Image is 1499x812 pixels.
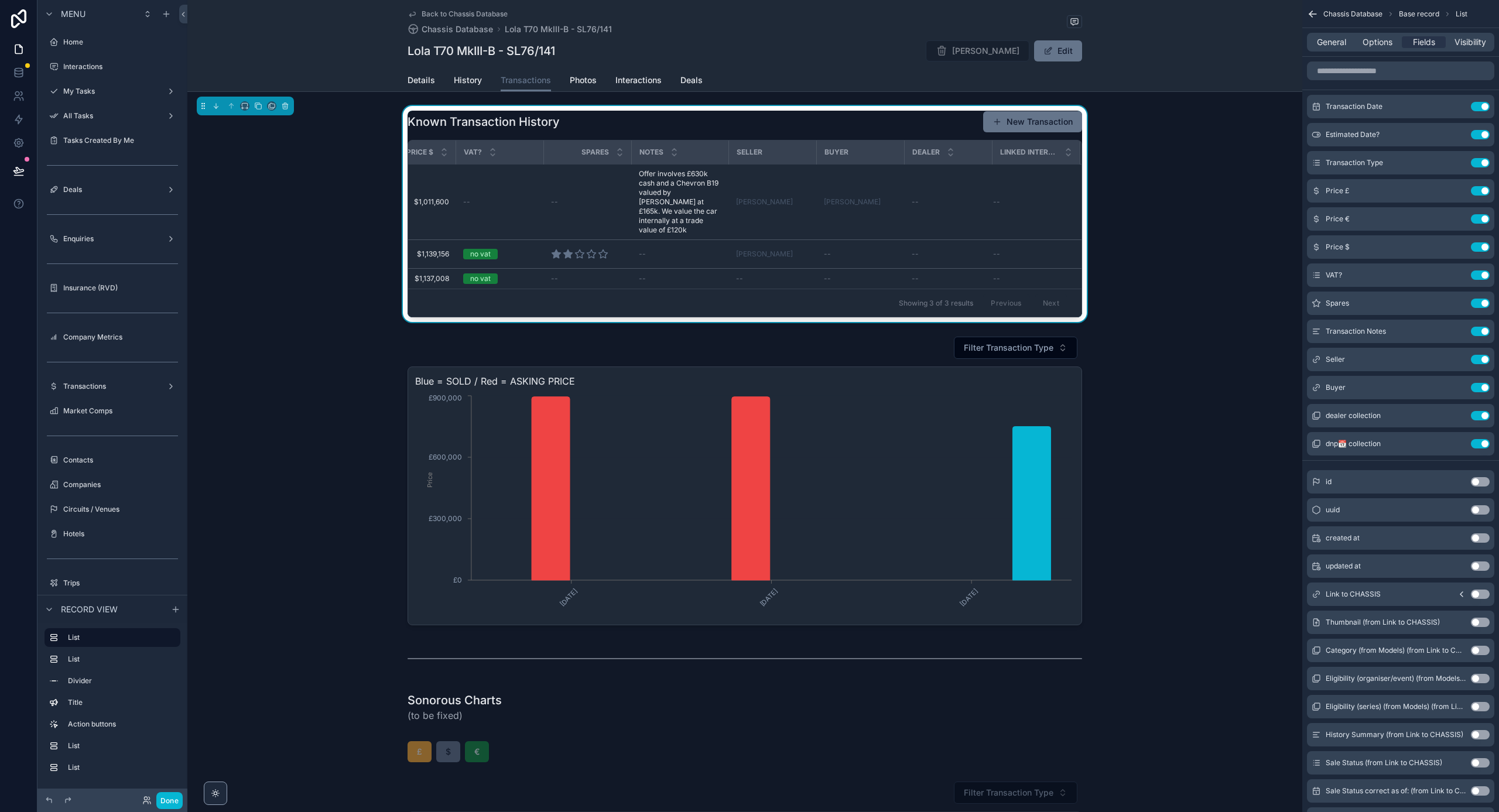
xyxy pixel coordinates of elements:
[375,274,449,283] a: $1,137,008
[1326,786,1466,796] span: Sale Status correct as of: (from Link to CHASSIS)
[463,273,537,284] a: no vat
[639,249,722,259] a: --
[736,274,743,283] span: --
[63,333,178,342] label: Company Metrics
[1326,646,1466,655] span: Category (from Models) (from Link to CHASSIS)
[63,37,178,47] label: Home
[68,763,176,772] label: List
[912,274,919,283] span: --
[551,274,625,283] a: --
[463,197,537,207] a: --
[824,148,848,157] span: Buyer
[63,505,178,514] label: Circuits / Venues
[156,792,183,809] button: Done
[406,148,433,157] span: Price $
[1326,590,1381,599] span: Link to CHASSIS
[615,74,662,86] span: Interactions
[824,274,898,283] a: --
[993,249,1066,259] a: --
[912,148,940,157] span: Dealer
[551,197,625,207] a: --
[912,249,985,259] a: --
[551,274,558,283] span: --
[63,136,178,145] label: Tasks Created By Me
[993,249,1000,259] span: --
[1326,702,1466,711] span: Eligibility (series) (from Models) (from Link to CHASSIS)
[408,23,493,35] a: Chassis Database
[501,74,551,86] span: Transactions
[993,274,1000,283] span: --
[68,698,176,707] label: Title
[1326,270,1342,280] span: VAT?
[375,197,449,207] a: $1,011,600
[1326,327,1386,336] span: Transaction Notes
[408,70,435,93] a: Details
[639,274,646,283] span: --
[63,578,178,588] label: Trips
[1326,214,1350,224] span: Price €
[45,402,180,420] a: Market Comps
[501,70,551,92] a: Transactions
[824,249,831,259] span: --
[1326,505,1340,515] span: uuid
[736,249,793,259] span: [PERSON_NAME]
[736,249,810,259] a: [PERSON_NAME]
[63,382,162,391] label: Transactions
[912,274,985,283] a: --
[912,197,985,207] a: --
[63,529,178,539] label: Hotels
[570,70,597,93] a: Photos
[505,23,612,35] span: Lola T70 MkIII-B - SL76/141
[639,249,646,259] span: --
[45,574,180,592] a: Trips
[63,406,178,416] label: Market Comps
[1326,758,1442,768] span: Sale Status (from Link to CHASSIS)
[68,720,176,729] label: Action buttons
[736,197,810,207] a: [PERSON_NAME]
[736,274,810,283] a: --
[1034,40,1082,61] button: Edit
[45,377,180,396] a: Transactions
[45,475,180,494] a: Companies
[470,249,491,259] div: no vat
[1326,618,1440,627] span: Thumbnail (from Link to CHASSIS)
[1326,561,1361,571] span: updated at
[1399,9,1439,19] span: Base record
[824,197,881,207] a: [PERSON_NAME]
[45,57,180,76] a: Interactions
[463,197,470,207] span: --
[63,234,162,244] label: Enquiries
[1326,730,1463,739] span: History Summary (from Link to CHASSIS)
[912,249,919,259] span: --
[737,148,762,157] span: Seller
[1326,242,1350,252] span: Price $
[1326,158,1383,167] span: Transaction Type
[408,43,555,59] h1: Lola T70 MkIII-B - SL76/141
[736,197,793,207] a: [PERSON_NAME]
[1317,36,1346,48] span: General
[1326,439,1381,448] span: dnp📆 collection
[680,70,703,93] a: Deals
[45,279,180,297] a: Insurance (RVD)
[375,249,449,259] span: $1,139,156
[680,74,703,86] span: Deals
[639,148,663,157] span: Notes
[615,70,662,93] a: Interactions
[45,33,180,52] a: Home
[983,111,1082,132] a: New Transaction
[68,676,176,686] label: Divider
[1326,102,1382,111] span: Transaction Date
[463,249,537,259] a: no vat
[993,274,1066,283] a: --
[1326,477,1332,486] span: id
[993,197,1066,207] a: --
[1326,130,1380,139] span: Estimated Date?
[639,169,722,235] a: Offer involves £630k cash and a Chevron B19 valued by [PERSON_NAME] at £165k. We value the car in...
[899,299,973,308] span: Showing 3 of 3 results
[408,74,435,86] span: Details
